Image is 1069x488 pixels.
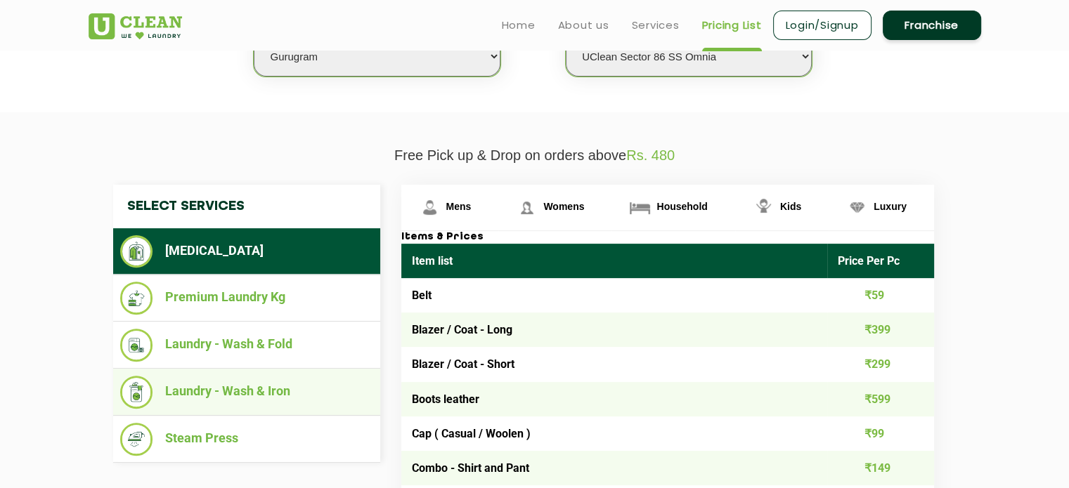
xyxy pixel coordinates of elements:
img: Mens [417,195,442,220]
span: Household [656,201,707,212]
img: Dry Cleaning [120,235,153,268]
h3: Items & Prices [401,231,934,244]
td: Boots leather [401,382,828,416]
a: Franchise [883,11,981,40]
img: Laundry - Wash & Fold [120,329,153,362]
img: Premium Laundry Kg [120,282,153,315]
h4: Select Services [113,185,380,228]
img: Luxury [845,195,869,220]
img: Steam Press [120,423,153,456]
li: [MEDICAL_DATA] [120,235,373,268]
span: Kids [780,201,801,212]
th: Item list [401,244,828,278]
img: UClean Laundry and Dry Cleaning [89,13,182,39]
li: Laundry - Wash & Fold [120,329,373,362]
td: Combo - Shirt and Pant [401,451,828,485]
span: Rs. 480 [626,147,675,163]
td: ₹299 [827,347,934,381]
img: Laundry - Wash & Iron [120,376,153,409]
td: Blazer / Coat - Short [401,347,828,381]
span: Luxury [874,201,907,212]
p: Free Pick up & Drop on orders above [89,147,981,164]
td: Cap ( Casual / Woolen ) [401,416,828,451]
img: Kids [751,195,776,220]
a: Services [632,17,680,34]
td: ₹99 [827,416,934,451]
td: Blazer / Coat - Long [401,312,828,347]
a: Pricing List [702,17,762,34]
td: ₹59 [827,278,934,312]
td: ₹399 [827,312,934,347]
li: Premium Laundry Kg [120,282,373,315]
td: ₹149 [827,451,934,485]
img: Womens [514,195,539,220]
span: Womens [543,201,584,212]
img: Household [628,195,652,220]
th: Price Per Pc [827,244,934,278]
a: Login/Signup [773,11,872,40]
li: Laundry - Wash & Iron [120,376,373,409]
a: About us [558,17,609,34]
span: Mens [446,201,472,212]
td: ₹599 [827,382,934,416]
td: Belt [401,278,828,312]
a: Home [502,17,536,34]
li: Steam Press [120,423,373,456]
